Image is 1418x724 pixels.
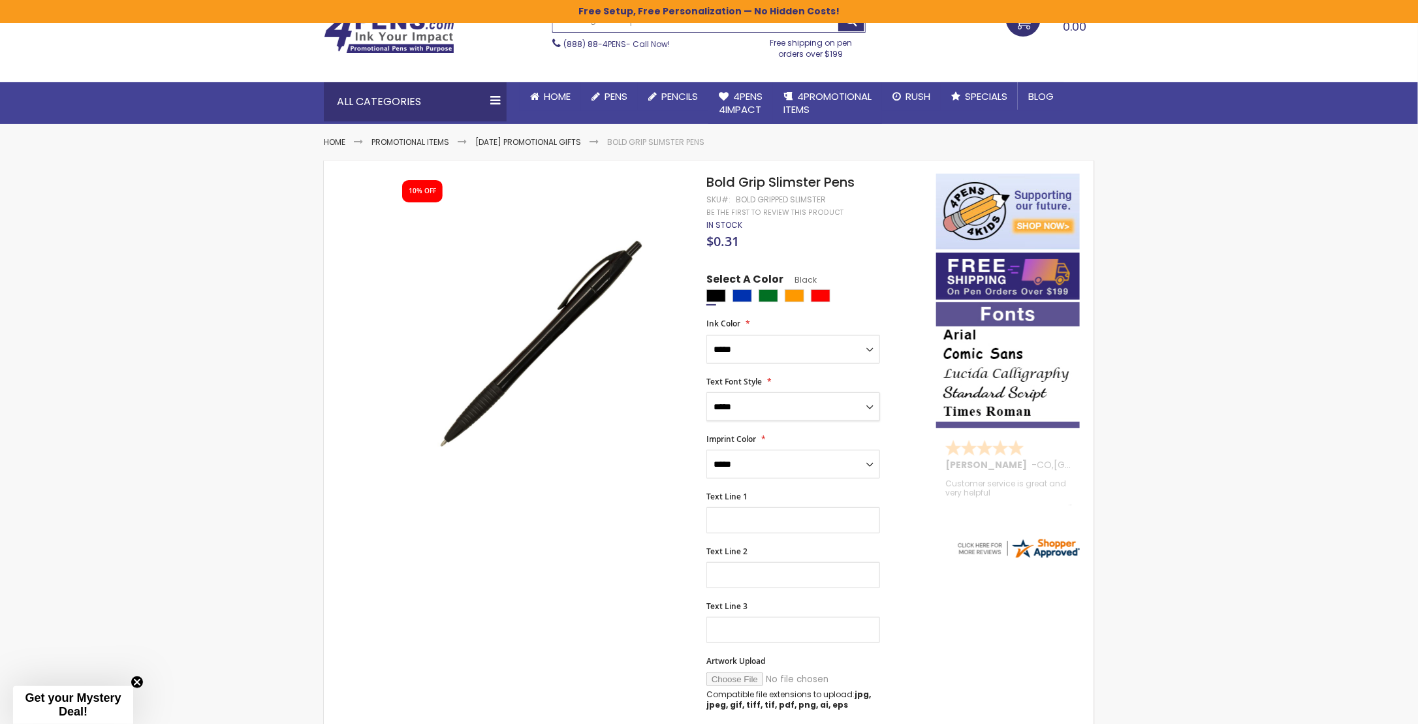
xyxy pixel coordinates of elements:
[956,552,1081,563] a: 4pens.com certificate URL
[759,289,778,302] div: Green
[783,274,817,285] span: Black
[324,12,454,54] img: 4Pens Custom Pens and Promotional Products
[733,289,752,302] div: Blue
[811,289,830,302] div: Red
[936,253,1080,300] img: Free shipping on orders over $199
[1037,458,1052,471] span: CO
[409,187,436,196] div: 10% OFF
[936,174,1080,249] img: 4pens 4 kids
[544,89,571,103] span: Home
[706,318,740,329] span: Ink Color
[936,302,1080,428] img: font-personalization-examples
[736,195,826,205] div: Bold Gripped Slimster
[706,546,748,557] span: Text Line 2
[25,691,121,718] span: Get your Mystery Deal!
[706,601,748,612] span: Text Line 3
[131,676,144,689] button: Close teaser
[719,89,763,116] span: 4Pens 4impact
[390,193,689,491] img: bold_gripped_slimster_side_black_1.jpg
[706,173,855,191] span: Bold Grip Slimster Pens
[965,89,1007,103] span: Specials
[1063,18,1086,35] span: 0.00
[882,82,941,111] a: Rush
[475,136,581,148] a: [DATE] Promotional Gifts
[605,89,627,103] span: Pens
[941,82,1018,111] a: Specials
[324,82,507,121] div: All Categories
[706,208,843,217] a: Be the first to review this product
[563,39,626,50] a: (888) 88-4PENS
[324,136,345,148] a: Home
[1028,89,1054,103] span: Blog
[906,89,930,103] span: Rush
[708,82,773,125] a: 4Pens4impact
[785,289,804,302] div: Orange
[607,137,704,148] li: Bold Grip Slimster Pens
[706,655,765,667] span: Artwork Upload
[706,289,726,302] div: Black
[1032,458,1150,471] span: - ,
[706,491,748,502] span: Text Line 1
[520,82,581,111] a: Home
[706,220,742,230] div: Availability
[706,219,742,230] span: In stock
[706,433,756,445] span: Imprint Color
[757,33,866,59] div: Free shipping on pen orders over $199
[563,39,670,50] span: - Call Now!
[773,82,882,125] a: 4PROMOTIONALITEMS
[706,194,731,205] strong: SKU
[638,82,708,111] a: Pencils
[706,232,739,250] span: $0.31
[945,458,1032,471] span: [PERSON_NAME]
[661,89,698,103] span: Pencils
[956,537,1081,560] img: 4pens.com widget logo
[13,686,133,724] div: Get your Mystery Deal!Close teaser
[706,689,871,710] strong: jpg, jpeg, gif, tiff, tif, pdf, png, ai, eps
[706,376,762,387] span: Text Font Style
[371,136,449,148] a: Promotional Items
[706,689,880,710] p: Compatible file extensions to upload:
[945,479,1072,507] div: Customer service is great and very helpful
[581,82,638,111] a: Pens
[1018,82,1064,111] a: Blog
[1054,458,1150,471] span: [GEOGRAPHIC_DATA]
[783,89,872,116] span: 4PROMOTIONAL ITEMS
[706,272,783,290] span: Select A Color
